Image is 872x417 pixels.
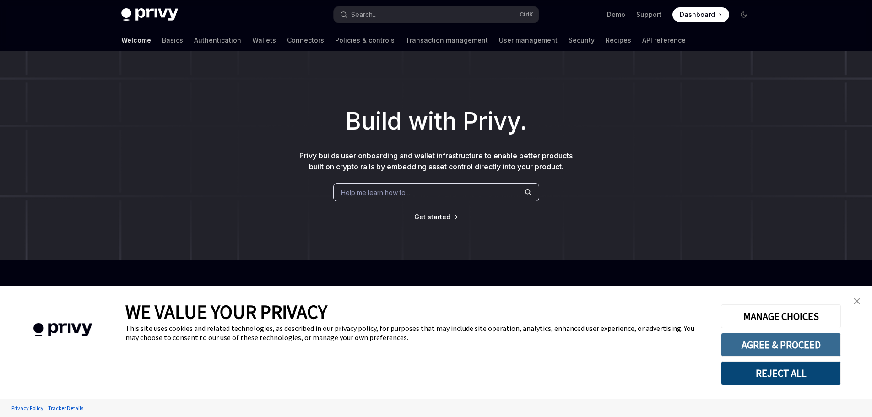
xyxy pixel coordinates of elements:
a: Connectors [287,29,324,51]
a: Recipes [606,29,631,51]
span: Help me learn how to… [341,188,411,197]
a: Demo [607,10,625,19]
button: Toggle dark mode [737,7,751,22]
img: close banner [854,298,860,304]
span: Dashboard [680,10,715,19]
a: Support [636,10,661,19]
a: Wallets [252,29,276,51]
button: Search...CtrlK [334,6,539,23]
a: close banner [848,292,866,310]
h1: Build with Privy. [15,103,857,139]
button: REJECT ALL [721,361,841,385]
span: Ctrl K [520,11,533,18]
a: Security [569,29,595,51]
a: Transaction management [406,29,488,51]
img: company logo [14,310,112,350]
button: MANAGE CHOICES [721,304,841,328]
a: Policies & controls [335,29,395,51]
span: WE VALUE YOUR PRIVACY [125,300,327,324]
button: AGREE & PROCEED [721,333,841,357]
a: User management [499,29,558,51]
span: Privy builds user onboarding and wallet infrastructure to enable better products built on crypto ... [299,151,573,171]
a: Privacy Policy [9,400,46,416]
a: Dashboard [672,7,729,22]
a: Authentication [194,29,241,51]
div: This site uses cookies and related technologies, as described in our privacy policy, for purposes... [125,324,707,342]
a: API reference [642,29,686,51]
a: Basics [162,29,183,51]
a: Welcome [121,29,151,51]
div: Search... [351,9,377,20]
a: Tracker Details [46,400,86,416]
img: dark logo [121,8,178,21]
span: Get started [414,213,450,221]
a: Get started [414,212,450,222]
